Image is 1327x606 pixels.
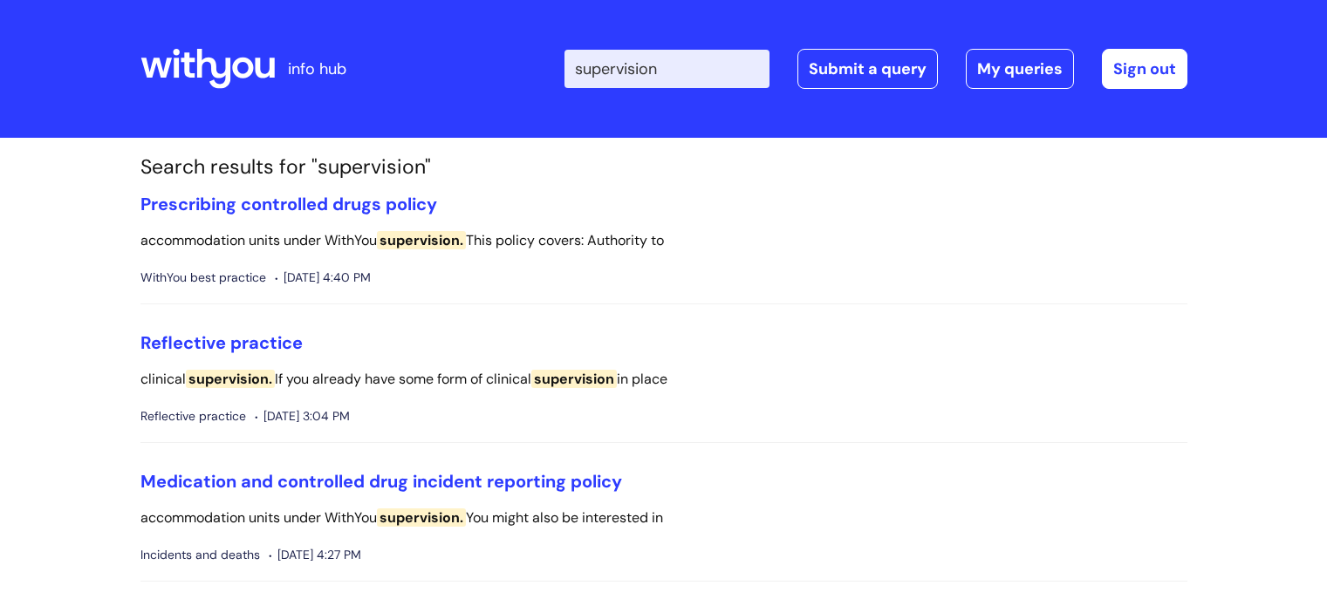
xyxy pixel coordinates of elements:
p: accommodation units under WithYou You might also be interested in [140,506,1187,531]
span: [DATE] 3:04 PM [255,405,350,427]
span: Reflective practice [140,405,246,427]
span: supervision. [186,370,275,388]
span: WithYou best practice [140,267,266,289]
a: Medication and controlled drug incident reporting policy [140,470,622,493]
a: Submit a query [797,49,938,89]
span: Incidents and deaths [140,544,260,566]
div: | - [564,49,1187,89]
span: supervision. [377,231,466,249]
p: clinical If you already have some form of clinical in place [140,367,1187,392]
h1: Search results for "supervision" [140,155,1187,180]
span: [DATE] 4:40 PM [275,267,371,289]
p: accommodation units under WithYou This policy covers: Authority to [140,228,1187,254]
p: info hub [288,55,346,83]
a: Reflective practice [140,331,303,354]
input: Search [564,50,770,88]
a: Prescribing controlled drugs policy [140,193,437,215]
a: Sign out [1102,49,1187,89]
span: supervision. [377,508,466,527]
a: My queries [966,49,1074,89]
span: [DATE] 4:27 PM [269,544,361,566]
span: supervision [531,370,617,388]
